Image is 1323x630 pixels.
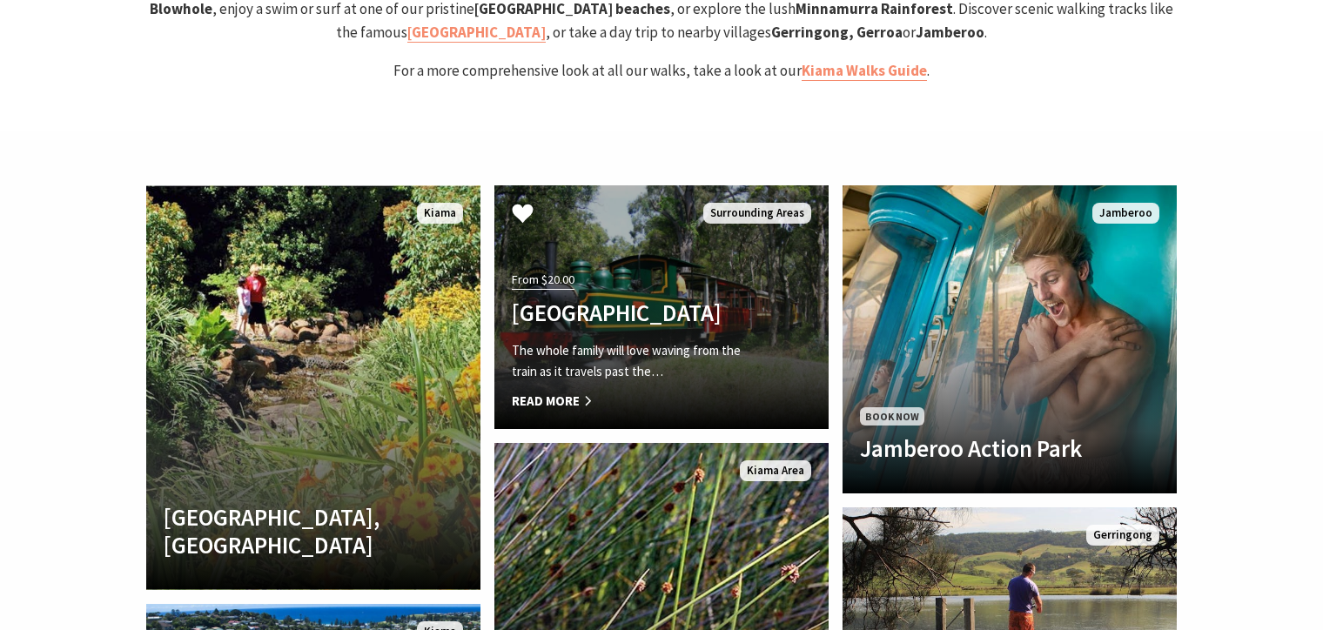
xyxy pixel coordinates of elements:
[1086,525,1159,546] span: Gerringong
[802,61,927,81] a: Kiama Walks Guide
[860,434,1109,462] h4: Jamberoo Action Park
[512,298,761,326] h4: [GEOGRAPHIC_DATA]
[417,203,463,225] span: Kiama
[407,23,546,43] a: [GEOGRAPHIC_DATA]
[843,185,1177,493] a: Book Now Jamberoo Action Park Jamberoo
[860,407,924,426] span: Book Now
[740,460,811,482] span: Kiama Area
[703,203,811,225] span: Surrounding Areas
[916,23,984,42] strong: Jamberoo
[512,391,761,412] span: Read More
[494,185,829,429] a: From $20.00 [GEOGRAPHIC_DATA] The whole family will love waving from the train as it travels past...
[407,23,546,42] strong: [GEOGRAPHIC_DATA]
[771,23,903,42] strong: Gerringong, Gerroa
[164,503,413,560] h4: [GEOGRAPHIC_DATA], [GEOGRAPHIC_DATA]
[512,340,761,382] p: The whole family will love waving from the train as it travels past the…
[1092,203,1159,225] span: Jamberoo
[393,61,930,81] span: For a more comprehensive look at all our walks, take a look at our .
[512,270,574,290] span: From $20.00
[494,185,551,245] button: Click to Favourite Illawarra Light Railway Museum
[146,185,480,590] a: [GEOGRAPHIC_DATA], [GEOGRAPHIC_DATA] Kiama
